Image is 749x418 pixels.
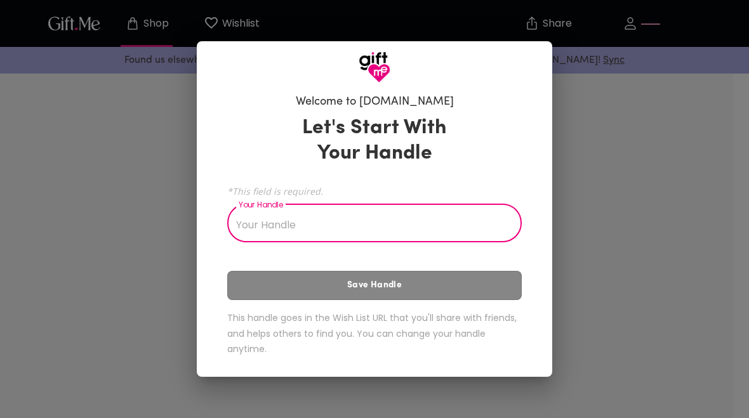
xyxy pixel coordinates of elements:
h6: This handle goes in the Wish List URL that you'll share with friends, and helps others to find yo... [227,310,522,357]
h3: Let's Start With Your Handle [286,115,463,166]
h6: Welcome to [DOMAIN_NAME] [296,95,454,110]
img: GiftMe Logo [359,51,390,83]
span: *This field is required. [227,185,522,197]
input: Your Handle [227,207,508,242]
